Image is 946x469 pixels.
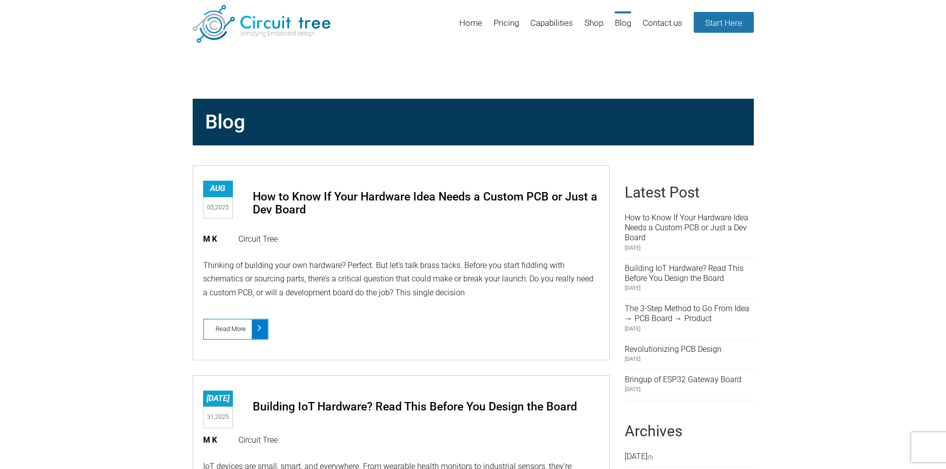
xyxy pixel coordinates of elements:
a: Shop [584,11,603,44]
a: Circuit Tree [238,234,278,244]
a: How to Know If Your Hardware Idea Needs a Custom PCB or Just a Dev Board [253,190,597,216]
div: 05, [203,197,233,218]
div: [DATE] [203,391,233,407]
span: 2025 [215,413,229,420]
h3: Latest Post [625,184,754,201]
a: Circuit Tree [238,435,278,445]
h2: Blog [200,106,746,138]
span: 2025 [215,204,229,211]
span: [DATE] [625,385,754,395]
a: Capabilities [530,11,573,44]
span: [DATE] [625,283,754,293]
h3: Archives [625,422,754,440]
a: The 3-Step Method to Go From Idea → PCB Board → Product [625,304,749,323]
a: How to Know If Your Hardware Idea Needs a Custom PCB or Just a Dev Board [625,213,748,242]
p: Thinking of building your own hardware? Perfect. But let’s talk brass tacks. Before you start fid... [203,259,599,299]
a: Pricing [494,11,519,44]
a: Start Here [694,12,754,33]
a: Revolutionizing PCB Design [625,344,722,354]
img: Circuit Tree [193,5,330,43]
a: Building IoT Hardware? Read This Before You Design the Board [625,264,743,283]
span: M K [203,435,227,445]
a: Contact us [643,11,682,44]
a: Home [459,11,482,44]
div: 31, [203,406,233,428]
div: Aug [203,181,233,197]
span: [DATE] [625,324,754,334]
span: M K [203,234,227,244]
a: Bringup of ESP32 Gateway Board [625,375,741,384]
a: Read More [203,319,269,340]
li: (1) [625,452,754,467]
a: Blog [615,11,631,44]
a: [DATE] [625,452,648,461]
a: Building IoT Hardware? Read This Before You Design the Board [253,400,577,413]
span: [DATE] [625,354,754,364]
span: [DATE] [625,243,754,253]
